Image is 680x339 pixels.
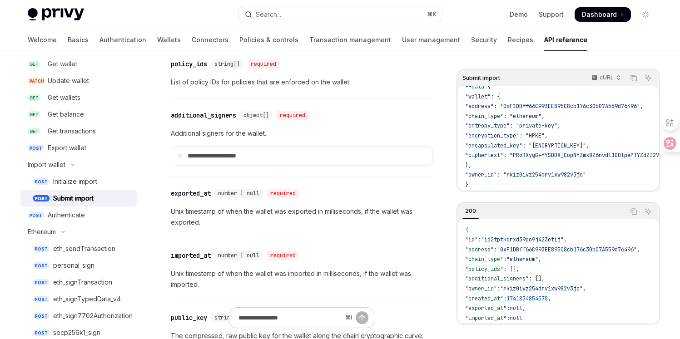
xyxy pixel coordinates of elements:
div: required [267,189,299,198]
span: , [548,295,551,302]
span: ⌘ K [427,11,437,18]
span: "owner_id" [465,285,497,292]
span: : [478,236,481,243]
span: : [], [529,275,545,282]
button: Copy the contents from the code block [628,72,640,84]
span: , [583,285,586,292]
a: Security [471,29,497,51]
div: Import wallet [28,159,65,170]
span: POST [33,246,50,252]
span: number | null [218,252,259,259]
div: required [247,59,280,69]
a: POSTSubmit import [20,190,137,206]
span: null [510,314,522,322]
span: string[] [214,60,240,68]
span: { [465,226,468,234]
a: POSTeth_sendTransaction [20,241,137,257]
a: POSTInitialize import [20,173,137,190]
span: "chain_type" [465,255,503,263]
span: , [538,255,541,263]
span: GET [28,94,40,101]
div: eth_signTypedData_v4 [53,294,121,305]
span: object[] [243,112,269,119]
span: 1741834854578 [506,295,548,302]
a: Support [539,10,564,19]
div: exported_at [171,189,211,198]
div: Submit import [53,193,94,204]
span: , [522,305,526,312]
span: "chain_type": "ethereum", [465,113,545,120]
span: : [506,314,510,322]
span: "additional_signers" [465,275,529,282]
div: required [276,111,309,120]
a: Wallets [157,29,181,51]
img: light logo [28,8,84,21]
a: POSTExport wallet [20,140,137,156]
span: POST [33,195,50,202]
div: 200 [462,206,479,216]
input: Ask a question... [238,308,342,328]
span: POST [28,145,44,152]
div: Get balance [48,109,84,120]
span: "id" [465,236,478,243]
button: Open search [238,6,442,23]
p: List of policy IDs for policies that are enforced on the wallet. [171,77,433,88]
a: GETGet wallets [20,89,137,106]
span: POST [33,262,50,269]
span: : [503,255,506,263]
div: Update wallet [48,75,89,86]
span: "created_at" [465,295,503,302]
div: required [267,251,299,260]
span: "0xF1DBff66C993EE895C8cb176c30b07A559d76496" [497,246,637,253]
button: Ask AI [642,206,654,217]
span: "rkiz0ivz254drv1xw982v3jq" [500,285,583,292]
span: POST [33,329,50,336]
span: POST [33,178,50,185]
button: Send message [356,311,368,324]
span: }, [465,162,472,169]
div: additional_signers [171,111,236,120]
span: "policy_ids" [465,265,503,273]
span: , [564,236,567,243]
span: }' [465,181,472,188]
button: Ask AI [642,72,654,84]
span: '{ [484,83,491,90]
a: GETGet transactions [20,123,137,139]
span: Dashboard [582,10,617,19]
div: Authenticate [48,210,85,221]
span: "encryption_type": "HPKE", [465,132,548,139]
a: Dashboard [575,7,631,22]
span: "encapsulated_key": "[ENCRYPTION_KEY]", [465,142,589,149]
a: Policies & controls [239,29,298,51]
span: "entropy_type": "private-key", [465,122,561,129]
div: Get wallets [48,92,80,103]
div: eth_sign7702Authorization [53,310,133,321]
div: Initialize import [53,176,97,187]
div: Search... [256,9,281,20]
span: "ethereum" [506,255,538,263]
a: Connectors [192,29,228,51]
span: number | null [218,190,259,197]
div: eth_signTransaction [53,277,112,288]
span: POST [33,279,50,286]
button: cURL [586,70,625,86]
a: Recipes [508,29,533,51]
span: null [510,305,522,312]
p: Unix timestamp of when the wallet was imported in milliseconds, if the wallet was imported. [171,268,433,290]
span: "address" [465,246,494,253]
button: Toggle Import wallet section [20,157,137,173]
a: PATCHUpdate wallet [20,73,137,89]
a: GETGet balance [20,106,137,123]
span: "owner_id": "rkiz0ivz254drv1xw982v3jq" [465,171,586,178]
span: , [637,246,640,253]
a: Welcome [28,29,57,51]
div: Ethereum [28,226,56,237]
span: : [503,295,506,302]
a: Demo [510,10,528,19]
button: Copy the contents from the code block [628,206,640,217]
a: POSTAuthenticate [20,207,137,223]
a: POSTeth_sign7702Authorization [20,308,137,324]
a: User management [402,29,460,51]
a: POSTpersonal_sign [20,257,137,274]
p: Additional signers for the wallet. [171,128,433,139]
